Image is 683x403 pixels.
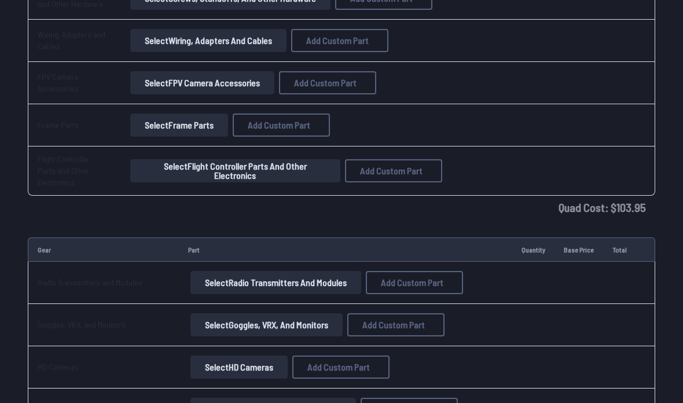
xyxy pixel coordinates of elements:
[292,356,390,379] button: Add Custom Part
[233,113,330,137] button: Add Custom Part
[128,71,277,94] a: SelectFPV Camera Accessories
[603,237,636,262] td: Total
[555,237,603,262] td: Base Price
[294,78,357,87] span: Add Custom Part
[130,71,274,94] button: SelectFPV Camera Accessories
[307,362,370,372] span: Add Custom Part
[38,30,105,51] a: Wiring, Adapters and Cables
[190,271,361,294] button: SelectRadio Transmitters and Modules
[128,29,289,52] a: SelectWiring, Adapters and Cables
[130,159,340,182] button: SelectFlight Controller Parts and Other Electronics
[38,154,90,187] a: Flight Controller Parts and Other Electronics
[188,271,363,294] a: SelectRadio Transmitters and Modules
[512,237,555,262] td: Quantity
[128,113,230,137] a: SelectFrame Parts
[130,29,287,52] button: SelectWiring, Adapters and Cables
[38,362,79,372] a: HD Cameras
[38,320,126,329] a: Goggles, VRX, and Monitors
[38,120,79,130] a: Frame Parts
[188,356,290,379] a: SelectHD Cameras
[179,237,512,262] td: Part
[360,166,423,175] span: Add Custom Part
[345,159,442,182] button: Add Custom Part
[381,278,443,287] span: Add Custom Part
[190,313,343,336] button: SelectGoggles, VRX, and Monitors
[366,271,463,294] button: Add Custom Part
[291,29,388,52] button: Add Custom Part
[190,356,288,379] button: SelectHD Cameras
[362,320,425,329] span: Add Custom Part
[347,313,445,336] button: Add Custom Part
[38,277,142,287] a: Radio Transmitters and Modules
[130,113,228,137] button: SelectFrame Parts
[306,36,369,45] span: Add Custom Part
[128,159,343,182] a: SelectFlight Controller Parts and Other Electronics
[28,196,655,219] td: Quad Cost: $ 103.95
[38,72,79,93] a: FPV Camera Accessories
[279,71,376,94] button: Add Custom Part
[28,237,179,262] td: Gear
[248,120,310,130] span: Add Custom Part
[188,313,345,336] a: SelectGoggles, VRX, and Monitors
